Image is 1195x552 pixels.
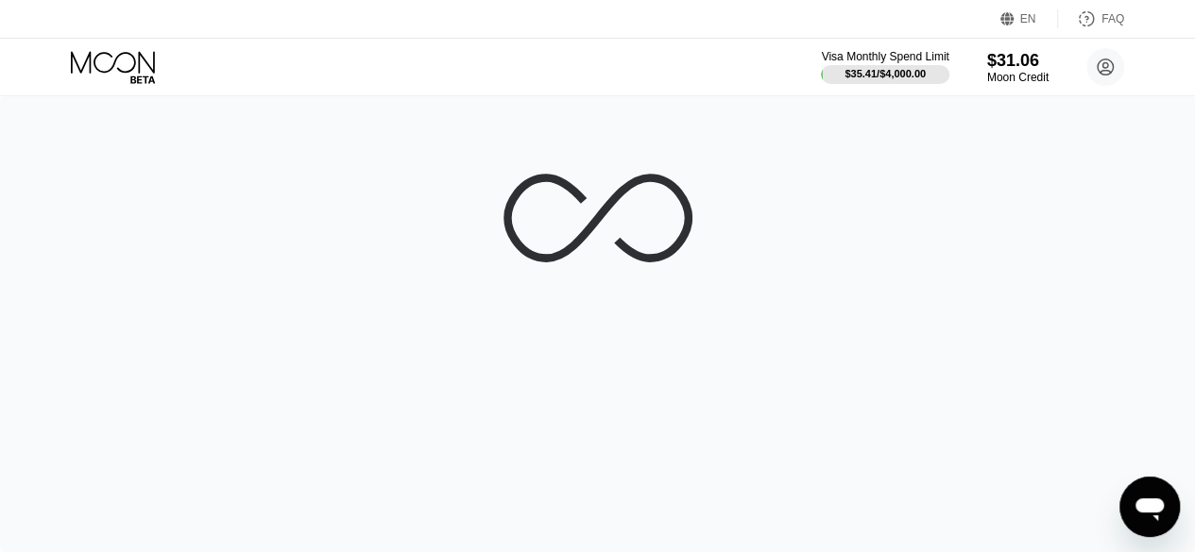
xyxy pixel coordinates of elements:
div: FAQ [1101,12,1124,25]
div: $31.06 [987,51,1049,71]
div: Visa Monthly Spend Limit [821,50,948,63]
div: FAQ [1058,9,1124,28]
div: Visa Monthly Spend Limit$35.41/$4,000.00 [821,50,948,84]
iframe: Button to launch messaging window [1119,477,1180,537]
div: Moon Credit [987,71,1049,84]
div: EN [1000,9,1058,28]
div: $35.41 / $4,000.00 [845,68,926,79]
div: EN [1020,12,1036,25]
div: $31.06Moon Credit [987,51,1049,84]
